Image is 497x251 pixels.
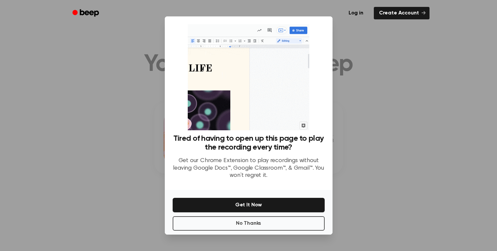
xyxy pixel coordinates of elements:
[188,24,309,130] img: Beep extension in action
[173,157,325,179] p: Get our Chrome Extension to play recordings without leaving Google Docs™, Google Classroom™, & Gm...
[173,216,325,231] button: No Thanks
[173,134,325,152] h3: Tired of having to open up this page to play the recording every time?
[68,7,105,20] a: Beep
[374,7,430,19] a: Create Account
[173,198,325,212] button: Get It Now
[342,6,370,21] a: Log in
